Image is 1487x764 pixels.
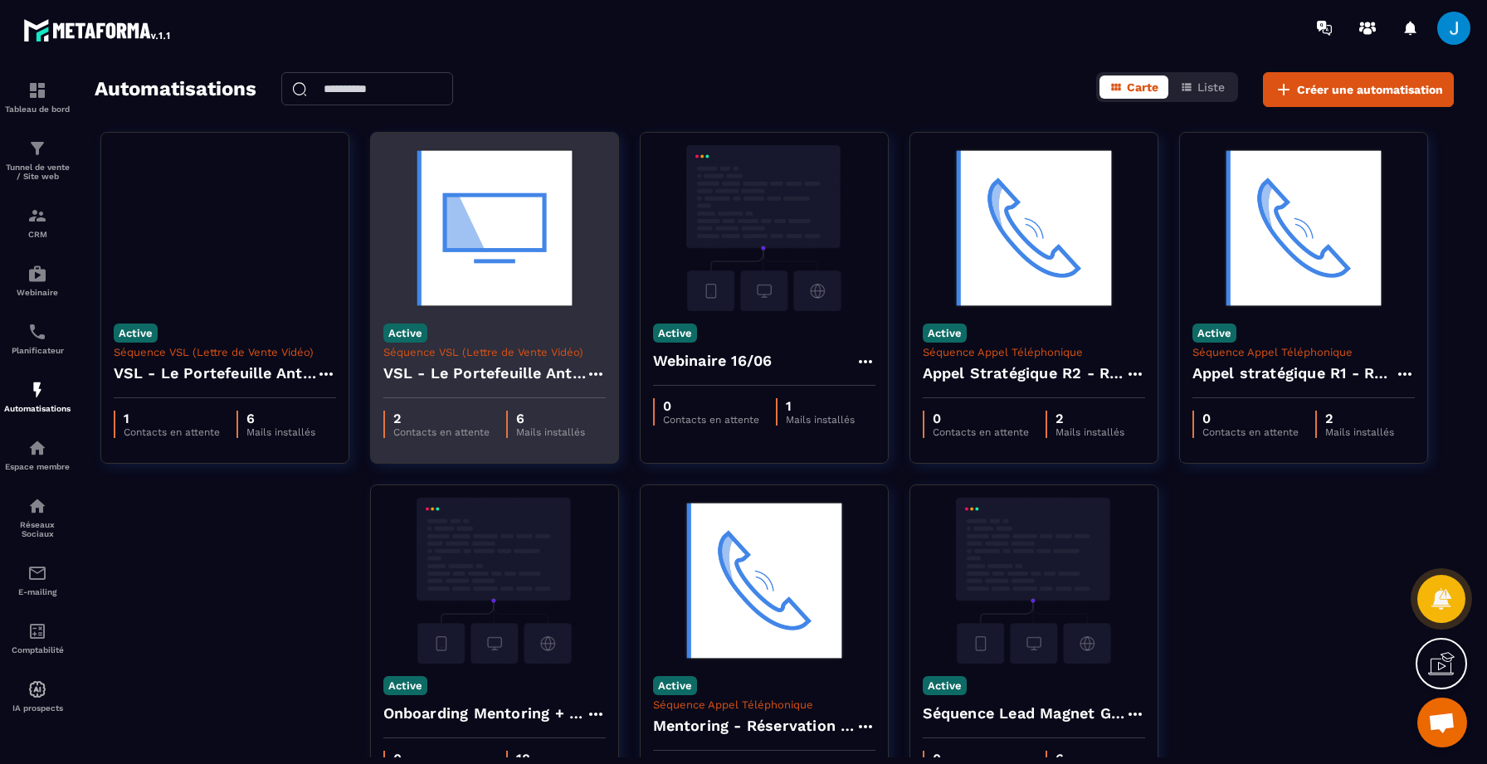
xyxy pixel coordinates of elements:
p: Espace membre [4,462,71,471]
p: Contacts en attente [1202,426,1299,438]
span: Carte [1127,80,1158,94]
a: emailemailE-mailing [4,551,71,609]
h4: Appel stratégique R1 - Réservation [1192,362,1395,385]
p: Active [653,324,697,343]
img: formation [27,206,47,226]
p: Comptabilité [4,645,71,655]
button: Carte [1099,75,1168,99]
p: Active [653,676,697,695]
p: Séquence VSL (Lettre de Vente Vidéo) [383,346,606,358]
h4: Webinaire 16/06 [653,349,773,372]
p: Séquence Appel Téléphonique [1192,346,1415,358]
p: Séquence Appel Téléphonique [653,698,875,711]
p: Planificateur [4,346,71,355]
img: accountant [27,621,47,641]
h4: VSL - Le Portefeuille Anti-Fragile - Copy [114,362,316,385]
p: Webinaire [4,288,71,297]
h2: Automatisations [95,72,256,107]
p: Active [1192,324,1236,343]
a: social-networksocial-networkRéseaux Sociaux [4,484,71,551]
p: Séquence VSL (Lettre de Vente Vidéo) [114,346,336,358]
p: Séquence Appel Téléphonique [923,346,1145,358]
p: 2 [1056,411,1124,426]
img: automation-background [653,145,875,311]
a: accountantaccountantComptabilité [4,609,71,667]
p: Contacts en attente [124,426,220,438]
img: automations [27,679,47,699]
p: 2 [393,411,490,426]
p: Mails installés [246,426,315,438]
img: automation-background [923,498,1145,664]
img: automations [27,438,47,458]
p: Réseaux Sociaux [4,520,71,538]
img: automation-background [1192,145,1415,311]
p: Contacts en attente [663,414,759,426]
a: Ouvrir le chat [1417,698,1467,747]
p: Mails installés [516,426,585,438]
p: Active [923,676,967,695]
p: 2 [1325,411,1394,426]
p: 1 [786,398,855,414]
img: automation-background [653,498,875,664]
img: scheduler [27,322,47,342]
a: formationformationCRM [4,193,71,251]
p: Mails installés [1056,426,1124,438]
p: Mails installés [786,414,855,426]
img: formation [27,139,47,158]
p: Contacts en attente [933,426,1029,438]
button: Créer une automatisation [1263,72,1454,107]
img: email [27,563,47,583]
p: 0 [933,411,1029,426]
p: Active [383,324,427,343]
p: E-mailing [4,587,71,596]
img: automations [27,264,47,284]
p: 0 [663,398,759,414]
p: 6 [246,411,315,426]
img: automations [27,380,47,400]
p: Tunnel de vente / Site web [4,163,71,181]
img: automation-background [114,145,336,311]
p: Automatisations [4,404,71,413]
a: schedulerschedulerPlanificateur [4,309,71,367]
p: 1 [124,411,220,426]
p: Active [114,324,158,343]
p: Active [383,676,427,695]
img: automation-background [383,145,606,311]
p: Mails installés [1325,426,1394,438]
p: 6 [516,411,585,426]
h4: Séquence Lead Magnet GUIDE " 5 questions à se poser" [923,702,1125,725]
img: automation-background [383,498,606,664]
p: CRM [4,230,71,239]
span: Liste [1197,80,1225,94]
a: formationformationTunnel de vente / Site web [4,126,71,193]
p: IA prospects [4,703,71,713]
img: formation [27,80,47,100]
h4: VSL - Le Portefeuille Anti-Fragile [383,362,586,385]
a: automationsautomationsWebinaire [4,251,71,309]
span: Créer une automatisation [1297,81,1443,98]
h4: Appel Stratégique R2 - Réservation [923,362,1125,385]
h4: Mentoring - Réservation Session Individuelle [653,714,856,737]
p: Tableau de bord [4,105,71,114]
p: Contacts en attente [393,426,490,438]
p: Active [923,324,967,343]
a: automationsautomationsAutomatisations [4,367,71,426]
a: automationsautomationsEspace membre [4,426,71,484]
img: logo [23,15,173,45]
h4: Onboarding Mentoring + Suivi Apprenant [383,702,586,725]
a: formationformationTableau de bord [4,68,71,126]
img: social-network [27,496,47,516]
button: Liste [1170,75,1235,99]
img: automation-background [923,145,1145,311]
p: 0 [1202,411,1299,426]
